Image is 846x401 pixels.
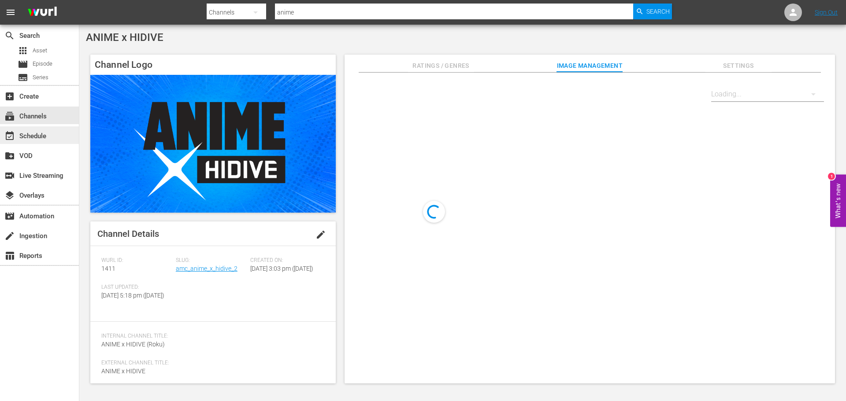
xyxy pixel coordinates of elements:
[18,45,28,56] span: Asset
[4,211,15,221] span: Automation
[828,173,835,180] div: 1
[18,59,28,70] span: Episode
[90,55,336,75] h4: Channel Logo
[250,265,313,272] span: [DATE] 3:03 pm ([DATE])
[101,265,115,272] span: 1411
[315,229,326,240] span: edit
[101,341,165,348] span: ANIME x HIDIVE (Roku)
[646,4,670,19] span: Search
[408,60,474,71] span: Ratings / Genres
[4,151,15,161] span: VOD
[33,59,52,68] span: Episode
[4,170,15,181] span: Live Streaming
[33,73,48,82] span: Series
[557,60,623,71] span: Image Management
[705,60,772,71] span: Settings
[101,360,320,367] span: External Channel Title:
[21,2,63,23] img: ans4CAIJ8jUAAAAAAAAAAAAAAAAAAAAAAAAgQb4GAAAAAAAAAAAAAAAAAAAAAAAAJMjXAAAAAAAAAAAAAAAAAAAAAAAAgAT5G...
[90,75,336,213] img: ANIME x HIDIVE
[101,257,171,264] span: Wurl ID:
[18,72,28,83] span: Series
[5,7,16,18] span: menu
[4,30,15,41] span: Search
[310,224,331,245] button: edit
[830,174,846,227] button: Open Feedback Widget
[815,9,838,16] a: Sign Out
[4,250,15,261] span: Reports
[97,228,159,239] span: Channel Details
[176,265,237,272] a: amc_anime_x_hidive_2
[101,292,164,299] span: [DATE] 5:18 pm ([DATE])
[101,368,145,375] span: ANIME x HIDIVE
[86,31,163,44] span: ANIME x HIDIVE
[633,4,672,19] button: Search
[101,333,320,340] span: Internal Channel Title:
[176,257,246,264] span: Slug:
[101,284,171,291] span: Last Updated:
[4,131,15,141] span: Schedule
[4,190,15,201] span: Overlays
[4,231,15,241] span: Ingestion
[250,257,320,264] span: Created On:
[33,46,47,55] span: Asset
[4,111,15,121] span: Channels
[4,91,15,102] span: Create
